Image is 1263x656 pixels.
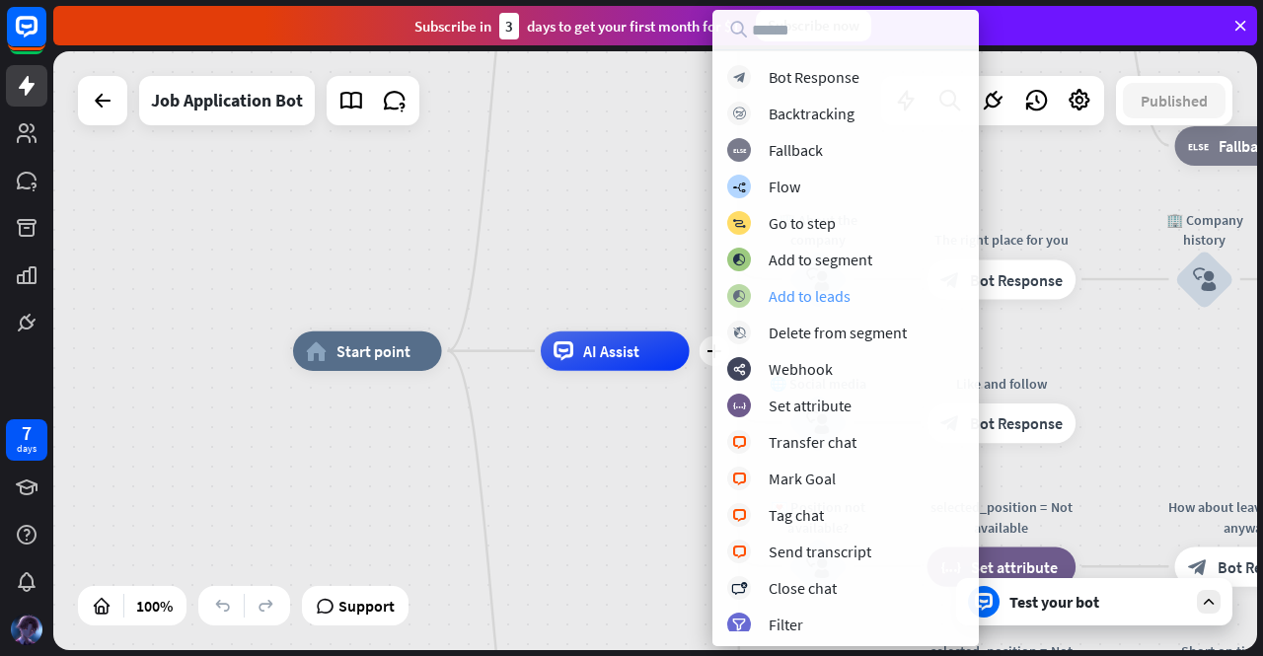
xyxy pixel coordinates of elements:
i: block_delete_from_segment [733,327,746,339]
i: block_set_attribute [733,400,746,412]
i: block_bot_response [1188,556,1208,576]
div: Tag chat [769,505,824,525]
i: home_2 [306,341,327,361]
span: Start point [336,341,410,361]
i: block_fallback [1188,135,1209,155]
div: Set attribute [769,396,852,415]
div: days [17,442,37,456]
i: block_add_to_segment [732,290,746,303]
span: Set attribute [971,556,1058,576]
div: 🏢 Company history [1145,210,1263,250]
i: block_fallback [733,144,746,157]
div: selected_position = Not available [912,497,1090,537]
div: 7 [22,424,32,442]
div: Add to segment [769,250,872,269]
button: Published [1123,83,1226,118]
span: Bot Response [970,413,1063,433]
div: Fallback [769,140,823,160]
div: 3 [499,13,519,39]
div: The right place for you [912,230,1090,250]
div: Close chat [769,578,837,598]
span: Support [338,590,395,621]
div: Backtracking [769,104,854,123]
div: 100% [130,590,179,621]
div: Mark Goal [769,469,836,488]
div: Bot Response [769,67,859,87]
i: block_user_input [1193,267,1217,291]
div: Subscribe in days to get your first month for $1 [414,13,740,39]
i: webhooks [733,363,746,376]
div: Test your bot [1009,592,1187,612]
div: Transfer chat [769,432,856,452]
div: Go to step [769,213,836,233]
i: block_bot_response [733,71,746,84]
i: block_livechat [732,509,747,522]
span: Bot Response [970,269,1063,289]
div: Delete from segment [769,323,907,342]
div: Filter [769,615,803,634]
i: filter [732,619,746,631]
span: AI Assist [583,341,639,361]
div: Job Application Bot [151,76,303,125]
i: block_backtracking [733,108,746,120]
i: block_close_chat [731,582,747,595]
i: block_livechat [732,473,747,485]
i: block_goto [732,217,746,230]
a: 7 days [6,419,47,461]
i: plus [706,344,721,358]
div: Flow [769,177,800,196]
div: Send transcript [769,542,871,561]
i: block_add_to_segment [732,254,746,266]
div: Add to leads [769,286,851,306]
button: Open LiveChat chat widget [16,8,75,67]
div: Like and follow [912,373,1090,393]
i: block_livechat [732,546,747,558]
i: builder_tree [732,181,746,193]
i: block_livechat [732,436,747,449]
div: Webhook [769,359,833,379]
